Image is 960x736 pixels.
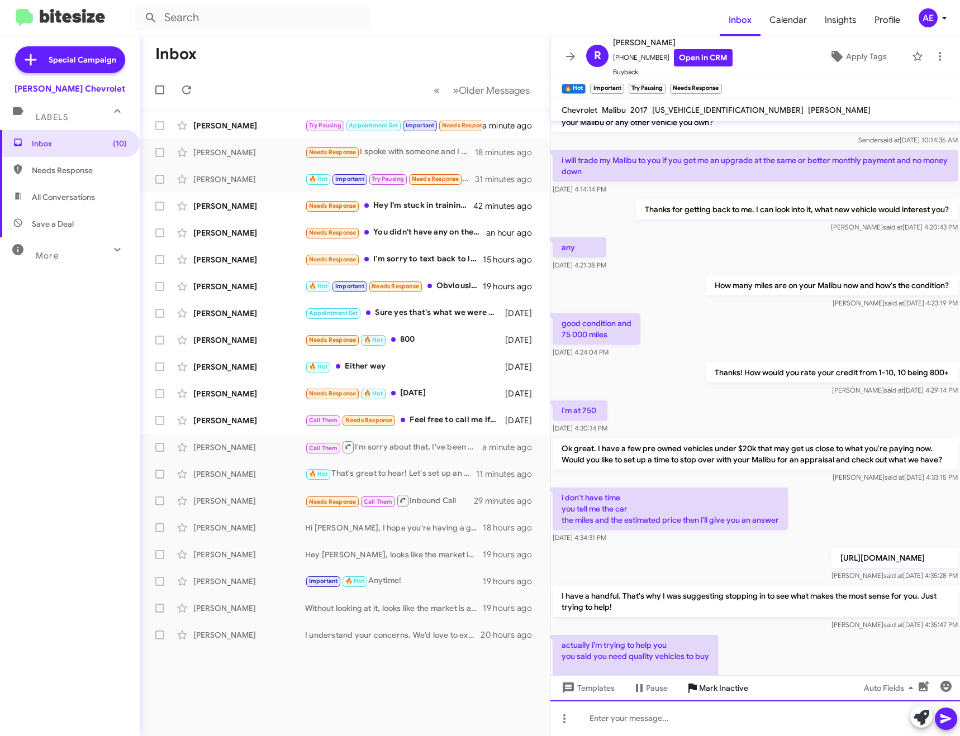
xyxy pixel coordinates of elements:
span: [PERSON_NAME] [DATE] 4:29:14 PM [832,386,958,394]
span: [DATE] 4:24:04 PM [553,348,609,356]
span: 🔥 Hot [309,283,328,290]
div: [PERSON_NAME] Chevrolet [15,83,125,94]
div: [PERSON_NAME] [193,174,305,185]
span: Chevrolet [562,105,597,115]
p: i don't have time you tell me the car the miles and the estimated price then i'll give you an answer [553,488,788,530]
nav: Page navigation example [427,79,536,102]
div: I spoke with someone and I don't think we can come to the right price [305,146,475,159]
p: actually i'm trying to help you you said you need quality vehicles to buy i have one i'm good if ... [553,635,718,700]
div: I understand your concerns. We’d love to explore options with you. Would you like to schedule an ... [305,629,481,641]
span: Appointment Set [309,309,358,317]
span: Call Them [309,445,338,452]
div: [PERSON_NAME] [193,254,305,265]
span: said at [885,299,904,307]
button: Templates [550,678,624,698]
span: 🔥 Hot [345,577,364,585]
div: Obviously I would like to take advantage of the 7500 tax credits. What would be an approximate pr... [305,280,483,293]
div: [DATE] [503,415,541,426]
span: Labels [36,112,68,122]
div: [PERSON_NAME] [193,308,305,319]
div: 19 hours ago [483,549,541,560]
div: [DATE] [503,334,541,346]
div: Feel free to call me if you'd like I don't have time to come into the dealership [305,414,503,427]
small: Important [590,84,624,94]
div: [PERSON_NAME] [193,281,305,292]
span: Important [335,283,364,290]
span: [DATE] 4:14:14 PM [553,185,606,193]
div: [PERSON_NAME] [193,576,305,587]
span: [PERSON_NAME] [DATE] 4:35:47 PM [831,620,958,629]
span: 🔥 Hot [309,175,328,183]
span: Important [335,175,364,183]
span: Auto Fields [864,678,918,698]
button: Auto Fields [855,678,926,698]
div: I'm sorry about that, I've been on and off the phone all morning. I'm around if you need me. [305,440,482,454]
span: Important [406,122,435,129]
span: Mark Inactive [699,678,748,698]
button: Next [446,79,536,102]
span: Needs Response [309,202,357,209]
span: Save a Deal [32,218,74,230]
div: we are going to stick with our Malibu thanks for the info [305,173,475,185]
div: You didn't have any on the lot that we were looking for a 2500 diesel Denali or with fifth wheel ... [305,226,486,239]
span: 🔥 Hot [309,470,328,477]
div: [PERSON_NAME] [193,603,305,614]
span: [PERSON_NAME] [613,36,733,49]
button: Apply Tags [809,46,906,66]
span: Call Them [364,498,393,505]
small: 🔥 Hot [562,84,586,94]
div: a minute ago [482,442,541,453]
div: Without looking at it, looks like the market is around $18k for trade in. [305,603,483,614]
span: 🔥 Hot [309,363,328,370]
a: Inbox [720,4,761,36]
div: [PERSON_NAME] [193,415,305,426]
div: 19 hours ago [483,603,541,614]
a: Special Campaign [15,46,125,73]
span: Needs Response [309,229,357,236]
a: Calendar [761,4,816,36]
span: Appointment Set [349,122,398,129]
div: 29 minutes ago [474,495,541,506]
span: Special Campaign [49,54,116,65]
span: « [434,83,440,97]
span: Malibu [602,105,626,115]
span: Older Messages [459,84,530,97]
div: [PERSON_NAME] [193,495,305,506]
a: Open in CRM [674,49,733,66]
span: Needs Response [309,390,357,397]
span: said at [883,223,902,231]
span: Try Pausing [309,122,341,129]
p: I have a handful. That's why I was suggesting stopping in to see what makes the most sense for yo... [553,586,958,617]
div: 18 hours ago [483,522,541,533]
span: Try Pausing [372,175,404,183]
div: [PERSON_NAME] [193,629,305,641]
p: Thanks for getting back to me. I can look into it, what new vehicle would interest you? [636,199,958,219]
div: a minute ago [482,120,541,131]
p: i'm at 750 [553,400,607,420]
div: Hey I'm stuck in training all day, but i've actually had a chance to test drive the 2025 chevy eq... [305,199,474,212]
span: said at [883,620,903,629]
span: Needs Response [412,175,459,183]
small: Needs Response [670,84,721,94]
span: Pause [646,678,668,698]
div: [PERSON_NAME] [193,549,305,560]
div: 42 minutes ago [474,200,541,212]
span: [US_VEHICLE_IDENTIFICATION_NUMBER] [652,105,804,115]
span: Needs Response [372,283,419,290]
div: 19 hours ago [483,576,541,587]
span: 2017 [630,105,648,115]
div: [DATE] [503,361,541,372]
span: [PHONE_NUMBER] [613,49,733,66]
span: Needs Response [32,165,127,176]
span: 🔥 Hot [364,336,383,343]
input: Search [135,4,370,31]
button: Previous [427,79,446,102]
a: Profile [866,4,909,36]
div: [PERSON_NAME] [193,442,305,453]
span: [DATE] 4:21:38 PM [553,261,606,269]
div: [PERSON_NAME] [193,200,305,212]
span: Insights [816,4,866,36]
